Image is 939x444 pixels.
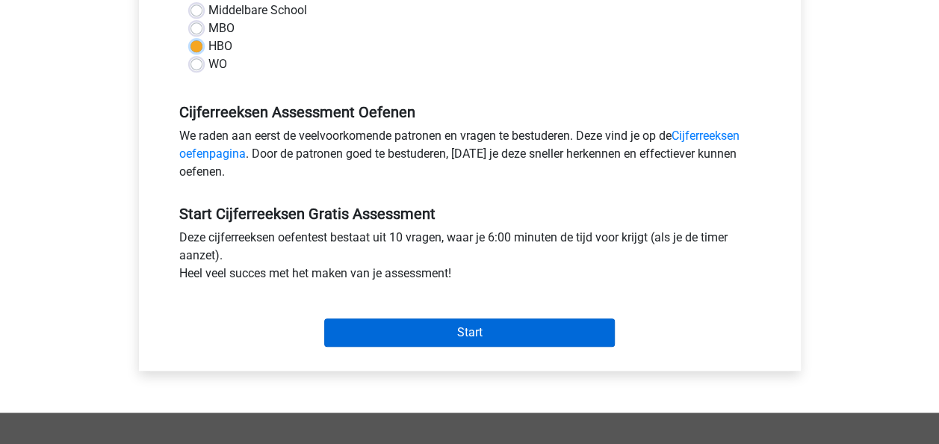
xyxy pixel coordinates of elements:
input: Start [324,318,615,347]
label: HBO [208,37,232,55]
div: We raden aan eerst de veelvoorkomende patronen en vragen te bestuderen. Deze vind je op de . Door... [168,127,772,187]
label: WO [208,55,227,73]
h5: Cijferreeksen Assessment Oefenen [179,103,760,121]
label: MBO [208,19,235,37]
div: Deze cijferreeksen oefentest bestaat uit 10 vragen, waar je 6:00 minuten de tijd voor krijgt (als... [168,229,772,289]
label: Middelbare School [208,1,307,19]
h5: Start Cijferreeksen Gratis Assessment [179,205,760,223]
